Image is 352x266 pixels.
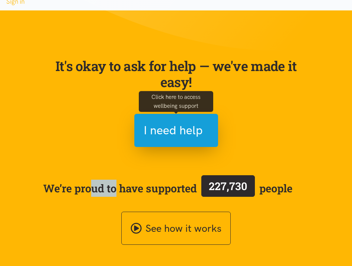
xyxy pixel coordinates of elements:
p: It's okay to ask for help — we've made it easy! [49,58,303,90]
div: Click here to access wellbeing support [139,91,213,112]
a: See how it works [121,212,231,245]
span: We’re proud to have supported people [43,174,292,203]
a: 227,730 [197,174,259,203]
span: 227,730 [209,179,247,193]
span: I need help [144,121,203,140]
button: I need help [134,114,218,147]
